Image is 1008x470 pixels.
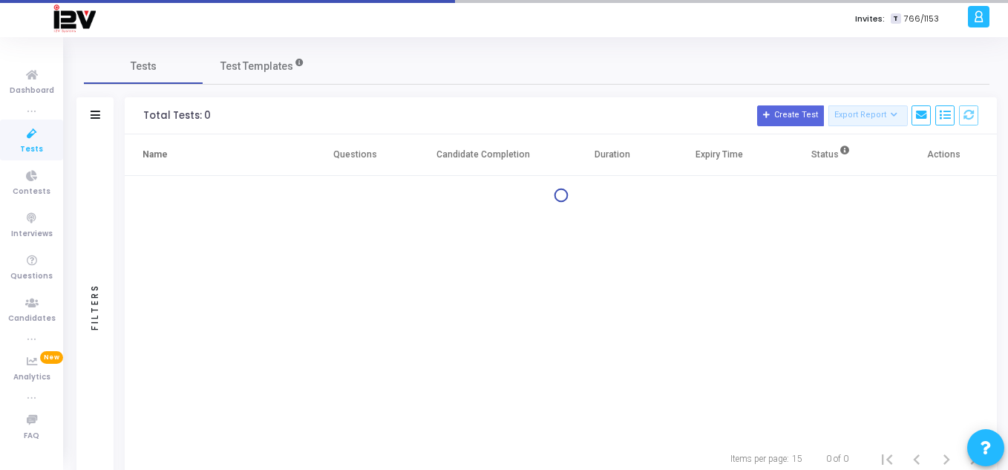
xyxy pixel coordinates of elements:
span: Tests [20,143,43,156]
span: New [40,351,63,364]
span: Test Templates [220,59,293,74]
th: Name [125,134,301,176]
span: 766/1153 [904,13,939,25]
div: Filters [88,225,102,388]
span: T [891,13,900,25]
button: Export Report [828,105,908,126]
img: logo [53,4,96,33]
th: Candidate Completion [408,134,559,176]
div: 15 [792,452,802,466]
th: Status [773,134,890,176]
span: Interviews [11,228,53,241]
div: Total Tests: 0 [143,110,211,122]
span: Tests [131,59,157,74]
th: Actions [890,134,997,176]
label: Invites: [855,13,885,25]
th: Questions [301,134,408,176]
span: Contests [13,186,50,198]
span: Candidates [8,313,56,325]
div: Items per page: [730,452,789,466]
div: 0 of 0 [826,452,848,466]
span: Dashboard [10,85,54,97]
span: FAQ [24,430,39,443]
th: Duration [559,134,666,176]
span: Questions [10,270,53,283]
span: Analytics [13,371,50,384]
th: Expiry Time [666,134,773,176]
button: Create Test [757,105,824,126]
